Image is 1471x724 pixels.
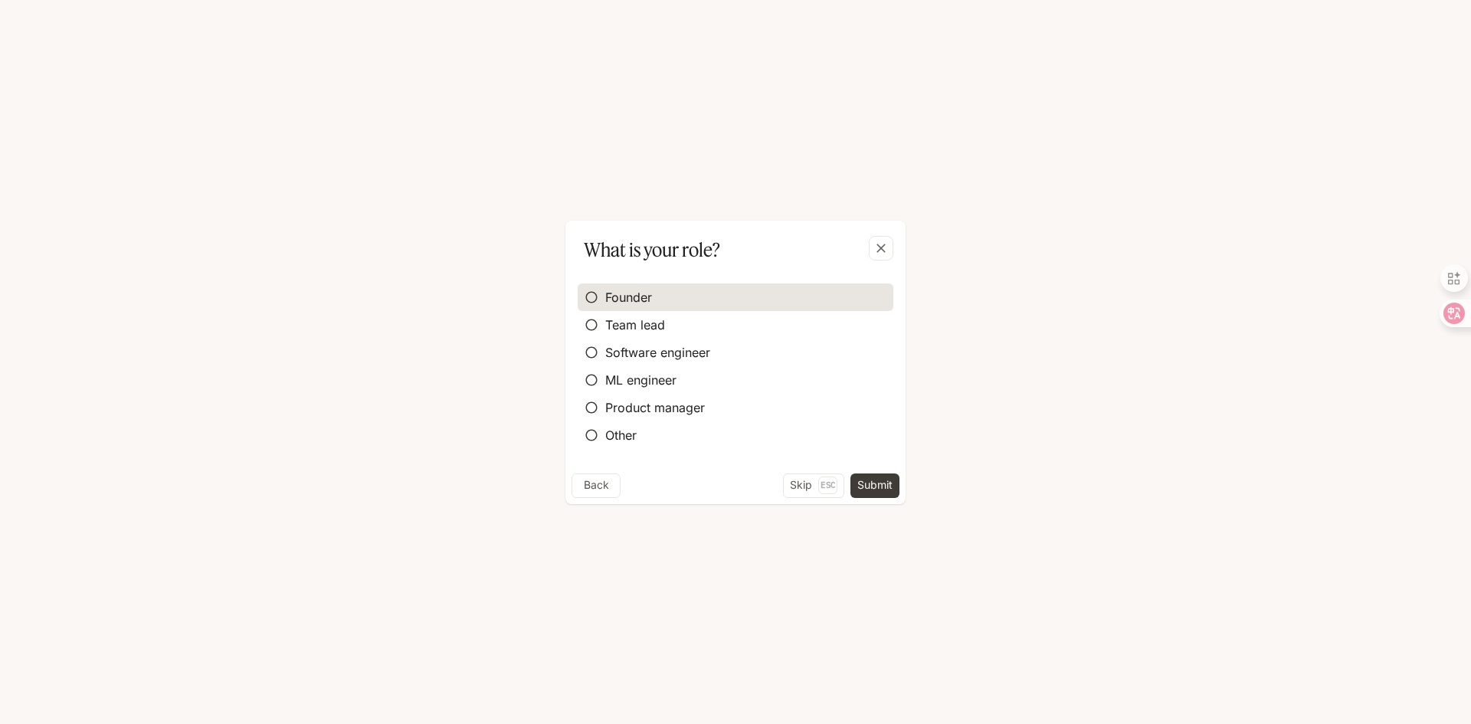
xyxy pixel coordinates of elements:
p: What is your role? [584,236,720,264]
span: Founder [605,288,652,306]
span: Software engineer [605,343,710,362]
button: Back [572,473,621,498]
span: Product manager [605,398,705,417]
p: Esc [818,477,837,493]
span: Other [605,426,637,444]
button: Submit [850,473,899,498]
span: ML engineer [605,371,677,389]
span: Team lead [605,316,665,334]
button: SkipEsc [783,473,844,498]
